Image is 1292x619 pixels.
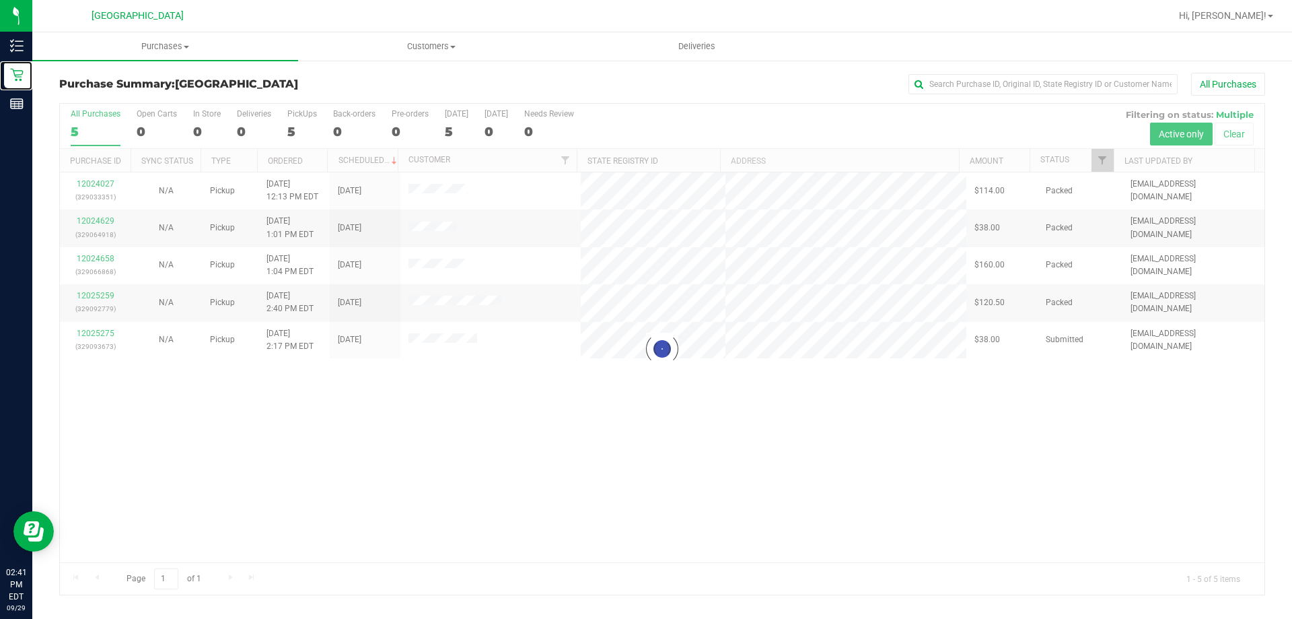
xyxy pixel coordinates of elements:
[6,566,26,603] p: 02:41 PM EDT
[1179,10,1266,21] span: Hi, [PERSON_NAME]!
[175,77,298,90] span: [GEOGRAPHIC_DATA]
[92,10,184,22] span: [GEOGRAPHIC_DATA]
[564,32,830,61] a: Deliveries
[10,39,24,53] inline-svg: Inventory
[298,32,564,61] a: Customers
[59,78,461,90] h3: Purchase Summary:
[10,97,24,110] inline-svg: Reports
[1191,73,1265,96] button: All Purchases
[10,68,24,82] inline-svg: Retail
[13,511,54,552] iframe: Resource center
[908,74,1178,94] input: Search Purchase ID, Original ID, State Registry ID or Customer Name...
[299,40,563,53] span: Customers
[32,40,298,53] span: Purchases
[660,40,733,53] span: Deliveries
[32,32,298,61] a: Purchases
[6,603,26,613] p: 09/29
